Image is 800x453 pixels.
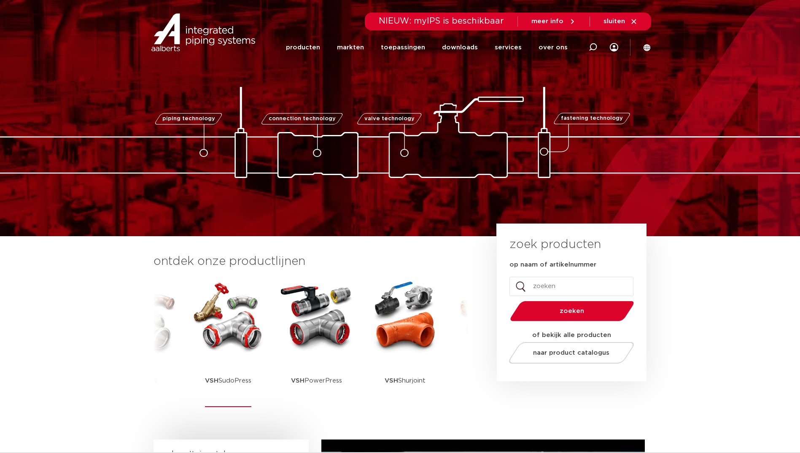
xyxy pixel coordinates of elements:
div: my IPS [610,30,618,64]
span: sluiten [603,18,625,24]
a: VSHSudoPress [190,278,266,407]
a: sluiten [603,18,638,25]
a: toepassingen [381,31,425,64]
nav: Menu [286,31,568,64]
strong: VSH [291,377,304,384]
span: connection technology [268,116,335,121]
a: producten [286,31,320,64]
a: VSHPowerPress [279,278,355,407]
a: VSHShurjoint [367,278,443,407]
span: fastening technology [561,116,623,121]
strong: of bekijk alle producten [532,332,611,338]
a: naar product catalogus [506,342,636,364]
button: zoeken [506,300,637,322]
h3: ontdek onze productlijnen [154,253,468,270]
input: zoeken [509,277,633,296]
p: PowerPress [291,354,342,407]
span: piping technology [162,116,215,121]
label: op naam of artikelnummer [509,261,596,269]
span: NIEUW: myIPS is beschikbaar [379,17,504,25]
span: naar product catalogus [533,350,609,356]
a: markten [337,31,364,64]
a: meer info [531,18,576,25]
strong: VSH [205,377,218,384]
span: meer info [531,18,563,24]
span: valve technology [364,116,415,121]
p: SudoPress [205,354,251,407]
strong: VSH [385,377,398,384]
a: services [495,31,522,64]
h3: zoek producten [509,236,601,253]
a: downloads [442,31,478,64]
p: Shurjoint [385,354,426,407]
a: over ons [539,31,568,64]
span: zoeken [532,308,612,314]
